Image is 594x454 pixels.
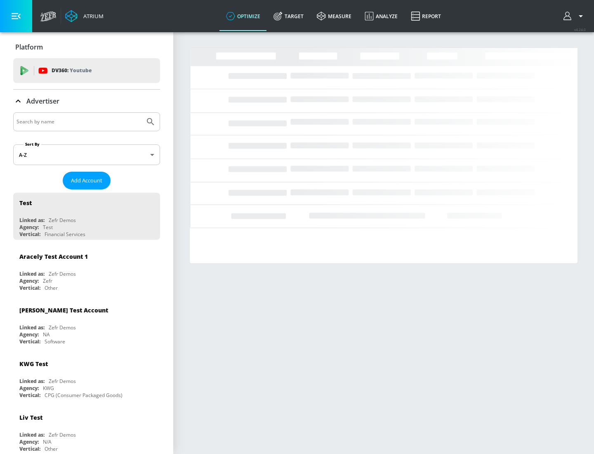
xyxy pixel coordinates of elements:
div: Agency: [19,277,39,284]
div: Test [19,199,32,207]
div: Linked as: [19,324,45,331]
div: Aracely Test Account 1Linked as:Zefr DemosAgency:ZefrVertical:Other [13,246,160,293]
p: Advertiser [26,97,59,106]
div: Agency: [19,331,39,338]
span: Add Account [71,176,102,185]
button: Add Account [63,172,111,189]
a: Atrium [65,10,104,22]
div: Zefr Demos [49,270,76,277]
div: Vertical: [19,284,40,291]
div: Zefr Demos [49,324,76,331]
div: Agency: [19,438,39,445]
a: optimize [219,1,267,31]
div: Zefr [43,277,52,284]
div: Other [45,284,58,291]
div: Linked as: [19,270,45,277]
label: Sort By [24,142,41,147]
div: Zefr Demos [49,431,76,438]
p: DV360: [52,66,92,75]
div: Zefr Demos [49,217,76,224]
div: Vertical: [19,445,40,452]
a: Analyze [358,1,404,31]
div: Financial Services [45,231,85,238]
div: [PERSON_NAME] Test AccountLinked as:Zefr DemosAgency:NAVertical:Software [13,300,160,347]
div: Vertical: [19,338,40,345]
div: Advertiser [13,90,160,113]
div: Linked as: [19,217,45,224]
div: Software [45,338,65,345]
span: v 4.24.0 [574,27,586,32]
div: KWG TestLinked as:Zefr DemosAgency:KWGVertical:CPG (Consumer Packaged Goods) [13,354,160,401]
div: Test [43,224,53,231]
p: Youtube [70,66,92,75]
div: Aracely Test Account 1 [19,253,88,260]
div: TestLinked as:Zefr DemosAgency:TestVertical:Financial Services [13,193,160,240]
div: Agency: [19,385,39,392]
div: NA [43,331,50,338]
div: Zefr Demos [49,378,76,385]
div: DV360: Youtube [13,58,160,83]
div: Agency: [19,224,39,231]
div: KWG [43,385,54,392]
div: CPG (Consumer Packaged Goods) [45,392,123,399]
div: A-Z [13,144,160,165]
input: Search by name [16,116,141,127]
a: Target [267,1,310,31]
div: Linked as: [19,431,45,438]
a: Report [404,1,448,31]
div: Liv Test [19,414,42,421]
div: N/A [43,438,52,445]
div: Vertical: [19,392,40,399]
div: Platform [13,35,160,59]
div: KWG Test [19,360,48,368]
div: Linked as: [19,378,45,385]
div: Atrium [80,12,104,20]
div: Vertical: [19,231,40,238]
div: [PERSON_NAME] Test Account [19,306,108,314]
a: measure [310,1,358,31]
p: Platform [15,43,43,52]
div: Other [45,445,58,452]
